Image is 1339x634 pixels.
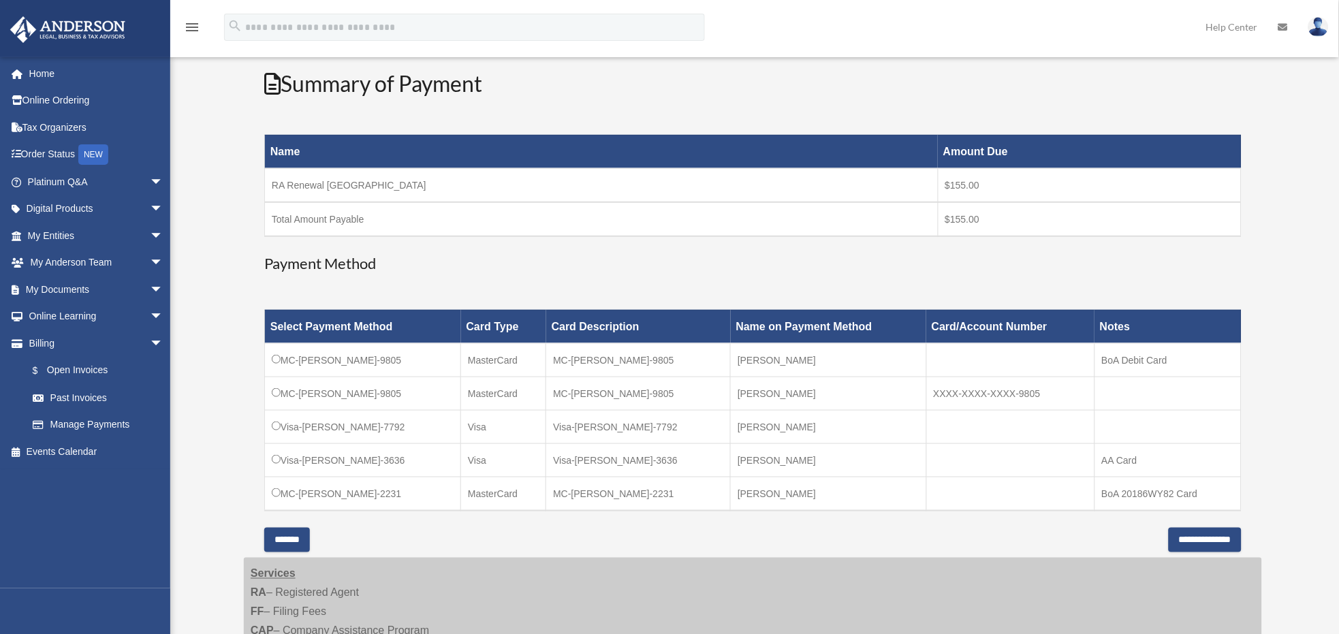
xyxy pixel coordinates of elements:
span: $ [40,362,47,379]
span: arrow_drop_down [150,222,177,250]
td: BoA 20186WY82 Card [1094,477,1241,511]
a: Digital Productsarrow_drop_down [10,195,184,223]
td: Visa-[PERSON_NAME]-7792 [265,410,461,443]
td: MC-[PERSON_NAME]-9805 [265,343,461,377]
strong: FF [251,606,264,618]
span: arrow_drop_down [150,195,177,223]
strong: Services [251,568,296,580]
a: menu [184,24,200,35]
th: Amount Due [938,135,1241,168]
td: MC-[PERSON_NAME]-2231 [265,477,461,511]
span: arrow_drop_down [150,249,177,277]
td: Visa-[PERSON_NAME]-7792 [546,410,731,443]
td: Visa [461,443,546,477]
td: MC-[PERSON_NAME]-2231 [546,477,731,511]
a: Platinum Q&Aarrow_drop_down [10,168,184,195]
a: Order StatusNEW [10,141,184,169]
a: Manage Payments [19,411,177,439]
td: MC-[PERSON_NAME]-9805 [546,343,731,377]
td: MC-[PERSON_NAME]-9805 [265,377,461,410]
a: Past Invoices [19,384,177,411]
td: [PERSON_NAME] [731,377,926,410]
td: Visa-[PERSON_NAME]-3636 [546,443,731,477]
i: search [227,18,242,33]
a: My Documentsarrow_drop_down [10,276,184,303]
strong: RA [251,587,266,599]
span: arrow_drop_down [150,303,177,331]
th: Notes [1094,310,1241,343]
td: [PERSON_NAME] [731,477,926,511]
td: $155.00 [938,168,1241,202]
span: arrow_drop_down [150,168,177,196]
a: Online Learningarrow_drop_down [10,303,184,330]
td: XXXX-XXXX-XXXX-9805 [926,377,1094,410]
a: Events Calendar [10,438,184,465]
a: My Anderson Teamarrow_drop_down [10,249,184,276]
th: Select Payment Method [265,310,461,343]
i: menu [184,19,200,35]
span: arrow_drop_down [150,330,177,358]
td: RA Renewal [GEOGRAPHIC_DATA] [265,168,939,202]
td: [PERSON_NAME] [731,410,926,443]
a: $Open Invoices [19,357,170,385]
td: Visa-[PERSON_NAME]-3636 [265,443,461,477]
td: MasterCard [461,477,546,511]
td: $155.00 [938,202,1241,236]
td: [PERSON_NAME] [731,443,926,477]
h2: Summary of Payment [264,69,1242,99]
th: Card Type [461,310,546,343]
span: arrow_drop_down [150,276,177,304]
td: MC-[PERSON_NAME]-9805 [546,377,731,410]
a: Billingarrow_drop_down [10,330,177,357]
td: Visa [461,410,546,443]
td: MasterCard [461,377,546,410]
th: Name [265,135,939,168]
a: My Entitiesarrow_drop_down [10,222,184,249]
h3: Payment Method [264,253,1242,274]
div: NEW [78,144,108,165]
a: Tax Organizers [10,114,184,141]
td: AA Card [1094,443,1241,477]
td: BoA Debit Card [1094,343,1241,377]
a: Online Ordering [10,87,184,114]
td: [PERSON_NAME] [731,343,926,377]
td: MasterCard [461,343,546,377]
td: Total Amount Payable [265,202,939,236]
img: Anderson Advisors Platinum Portal [6,16,129,43]
a: Home [10,60,184,87]
img: User Pic [1308,17,1329,37]
th: Name on Payment Method [731,310,926,343]
th: Card Description [546,310,731,343]
th: Card/Account Number [926,310,1094,343]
